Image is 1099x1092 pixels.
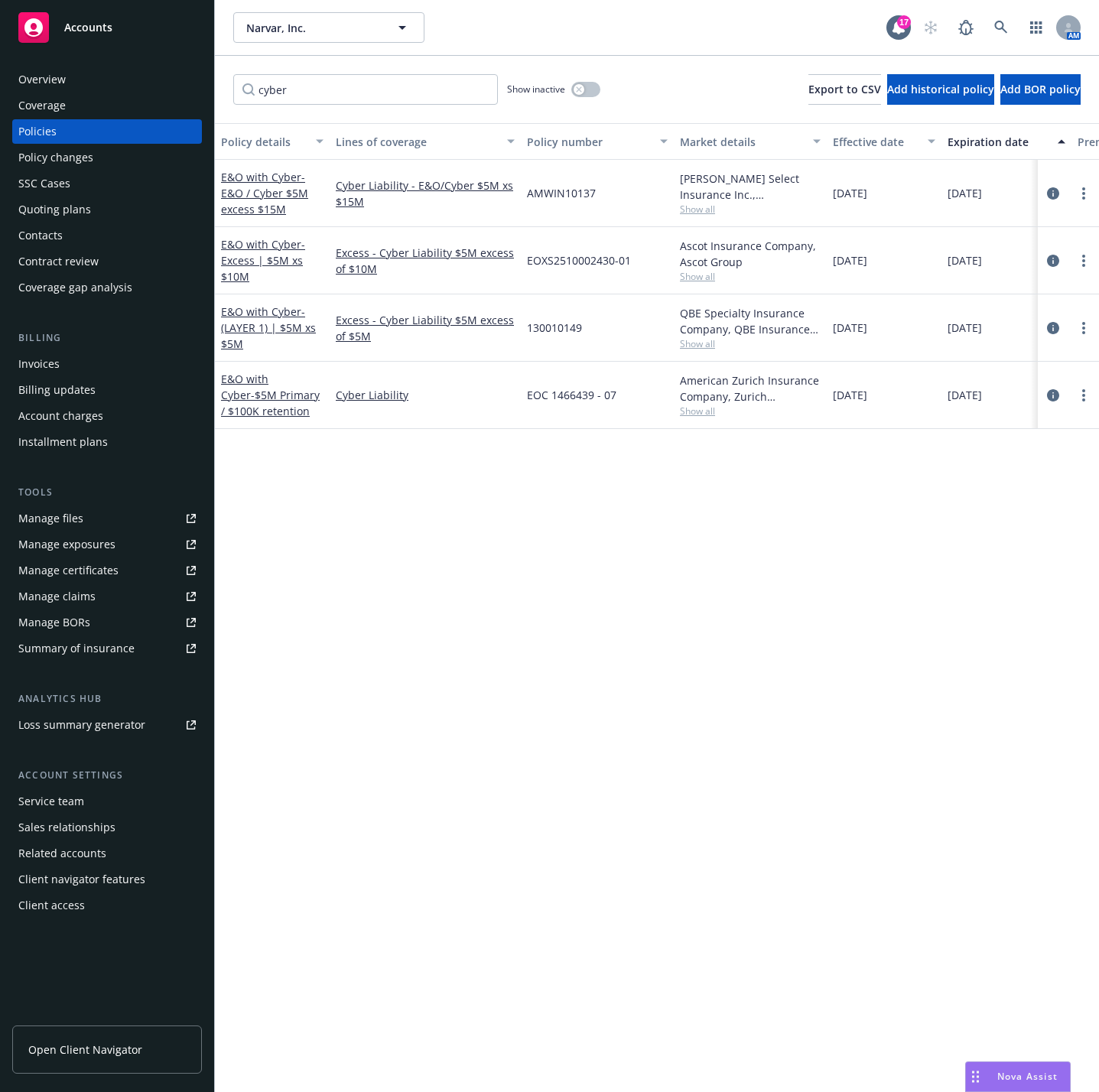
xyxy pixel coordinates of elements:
[221,134,307,150] div: Policy details
[221,372,320,418] a: E&O with Cyber
[521,123,674,160] button: Policy number
[680,305,821,337] div: QBE Specialty Insurance Company, QBE Insurance Group
[808,82,881,96] span: Export to CSV
[965,1061,1071,1092] button: Nova Assist
[18,532,115,557] div: Manage exposures
[1075,184,1093,203] a: more
[12,485,202,500] div: Tools
[233,74,498,105] input: Filter by keyword...
[948,387,982,403] span: [DATE]
[833,185,867,201] span: [DATE]
[997,1070,1058,1083] span: Nova Assist
[18,197,91,222] div: Quoting plans
[12,558,202,583] a: Manage certificates
[12,352,202,376] a: Invoices
[527,134,651,150] div: Policy number
[12,93,202,118] a: Coverage
[18,352,60,376] div: Invoices
[12,841,202,866] a: Related accounts
[887,74,994,105] button: Add historical policy
[18,378,96,402] div: Billing updates
[12,171,202,196] a: SSC Cases
[833,252,867,268] span: [DATE]
[1000,82,1081,96] span: Add BOR policy
[221,388,320,418] span: - $5M Primary / $100K retention
[18,789,84,814] div: Service team
[28,1042,142,1058] span: Open Client Navigator
[1044,252,1062,270] a: circleInformation
[12,713,202,737] a: Loss summary generator
[336,387,515,403] a: Cyber Liability
[18,610,90,635] div: Manage BORs
[12,636,202,661] a: Summary of insurance
[1021,12,1052,43] a: Switch app
[948,134,1049,150] div: Expiration date
[12,223,202,248] a: Contacts
[18,506,83,531] div: Manage files
[18,893,85,918] div: Client access
[64,21,112,34] span: Accounts
[12,404,202,428] a: Account charges
[18,119,57,144] div: Policies
[12,67,202,92] a: Overview
[18,67,66,92] div: Overview
[233,12,424,43] button: Narvar, Inc.
[915,12,946,43] a: Start snowing
[680,337,821,350] span: Show all
[18,249,99,274] div: Contract review
[336,177,515,210] a: Cyber Liability - E&O/Cyber $5M xs $15M
[18,275,132,300] div: Coverage gap analysis
[527,185,596,201] span: AMWIN10137
[221,237,305,284] a: E&O with Cyber
[966,1062,985,1091] div: Drag to move
[12,768,202,783] div: Account settings
[12,197,202,222] a: Quoting plans
[948,252,982,268] span: [DATE]
[18,713,145,737] div: Loss summary generator
[221,170,308,216] a: E&O with Cyber
[18,93,66,118] div: Coverage
[680,203,821,216] span: Show all
[246,20,379,36] span: Narvar, Inc.
[12,532,202,557] a: Manage exposures
[221,304,316,351] a: E&O with Cyber
[330,123,521,160] button: Lines of coverage
[680,372,821,405] div: American Zurich Insurance Company, Zurich Insurance Group
[18,815,115,840] div: Sales relationships
[12,378,202,402] a: Billing updates
[674,123,827,160] button: Market details
[1075,386,1093,405] a: more
[18,841,106,866] div: Related accounts
[1075,252,1093,270] a: more
[827,123,941,160] button: Effective date
[527,387,616,403] span: EOC 1466439 - 07
[833,320,867,336] span: [DATE]
[12,330,202,346] div: Billing
[215,123,330,160] button: Policy details
[986,12,1016,43] a: Search
[527,320,582,336] span: 130010149
[12,815,202,840] a: Sales relationships
[808,74,881,105] button: Export to CSV
[680,270,821,283] span: Show all
[680,405,821,418] span: Show all
[12,610,202,635] a: Manage BORs
[1044,319,1062,337] a: circleInformation
[941,123,1071,160] button: Expiration date
[833,387,867,403] span: [DATE]
[1044,386,1062,405] a: circleInformation
[18,636,135,661] div: Summary of insurance
[12,893,202,918] a: Client access
[12,145,202,170] a: Policy changes
[12,430,202,454] a: Installment plans
[18,558,119,583] div: Manage certificates
[948,185,982,201] span: [DATE]
[221,170,308,216] span: - E&O / Cyber $5M excess $15M
[897,15,911,29] div: 17
[221,237,305,284] span: - Excess | $5M xs $10M
[12,584,202,609] a: Manage claims
[18,223,63,248] div: Contacts
[12,275,202,300] a: Coverage gap analysis
[12,6,202,49] a: Accounts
